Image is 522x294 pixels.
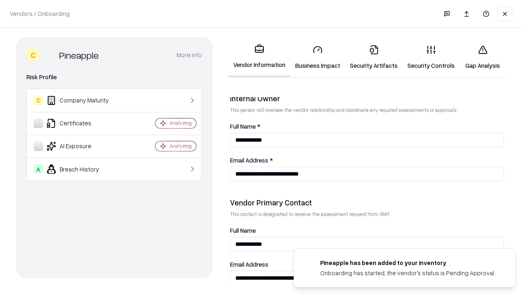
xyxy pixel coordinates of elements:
div: Analyzing [170,143,192,149]
label: Email Address * [230,157,504,163]
p: This person will oversee the vendor relationship and coordinate any required assessments or appro... [230,107,504,114]
div: C [27,49,40,62]
p: This contact is designated to receive the assessment request from Shift [230,211,504,218]
p: Vendors / Onboarding [10,9,70,18]
div: Vendor Primary Contact [230,198,504,207]
div: C [33,96,43,105]
div: Risk Profile [27,72,202,82]
label: Full Name * [230,123,504,129]
a: Business Impact [290,38,345,76]
div: Analyzing [170,120,192,127]
img: Pineapple [43,49,56,62]
div: AI Exposure [33,141,131,151]
button: More info [177,48,202,62]
div: Certificates [33,118,131,128]
label: Full Name [230,227,504,234]
a: Vendor Information [228,38,290,77]
div: Internal Owner [230,94,504,103]
label: Email Address [230,261,504,267]
div: Company Maturity [33,96,131,105]
div: Breach History [33,164,131,174]
a: Security Artifacts [345,38,403,76]
div: Onboarding has started, the vendor's status is Pending Approval. [320,269,495,277]
a: Security Controls [403,38,460,76]
a: Gap Analysis [460,38,506,76]
div: A [33,164,43,174]
div: Pineapple [59,49,99,62]
div: Pineapple has been added to your inventory [320,258,495,267]
img: pineappleenergy.com [304,258,314,268]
